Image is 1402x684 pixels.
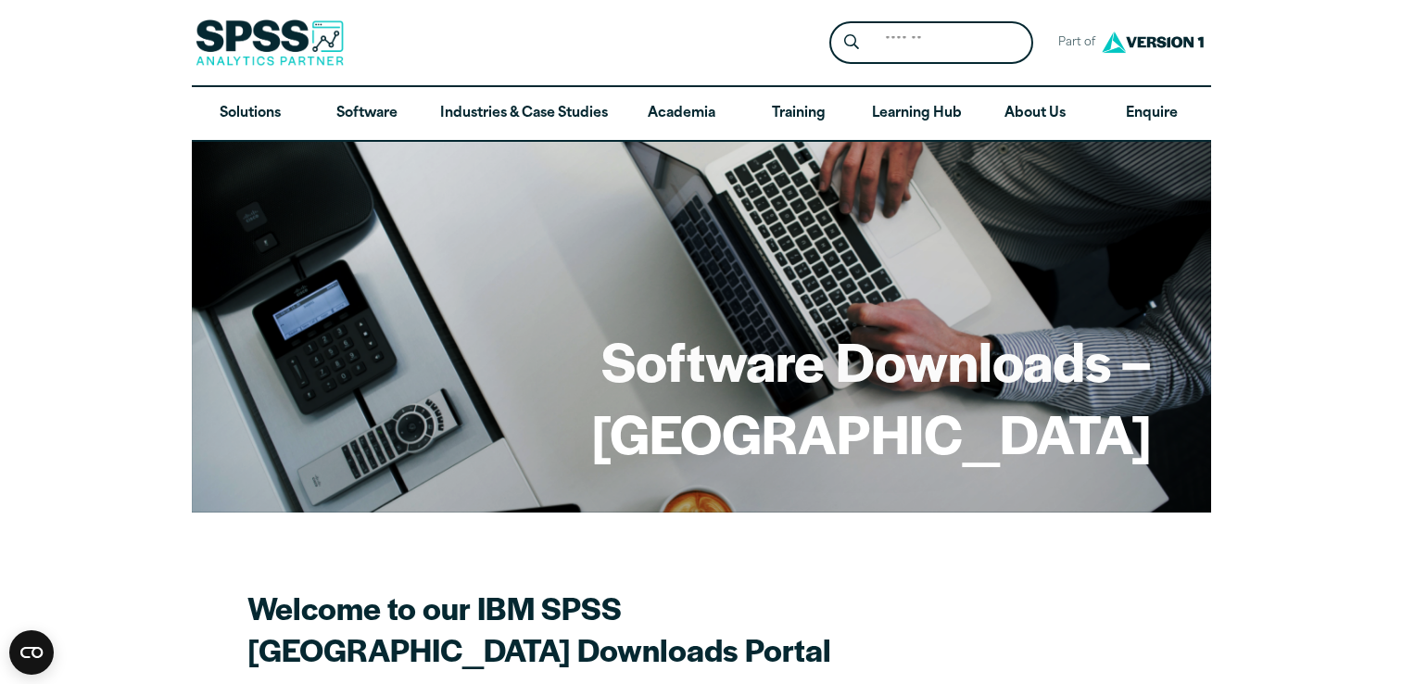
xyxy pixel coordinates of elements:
[309,87,425,141] a: Software
[844,34,859,50] svg: Search magnifying glass icon
[623,87,739,141] a: Academia
[1097,25,1208,59] img: Version1 Logo
[739,87,856,141] a: Training
[1093,87,1210,141] a: Enquire
[1048,30,1097,57] span: Part of
[977,87,1093,141] a: About Us
[829,21,1033,65] form: Site Header Search Form
[834,26,868,60] button: Search magnifying glass icon
[192,87,1211,141] nav: Desktop version of site main menu
[425,87,623,141] a: Industries & Case Studies
[247,587,896,670] h2: Welcome to our IBM SPSS [GEOGRAPHIC_DATA] Downloads Portal
[251,324,1152,468] h1: Software Downloads – [GEOGRAPHIC_DATA]
[192,87,309,141] a: Solutions
[196,19,344,66] img: SPSS Analytics Partner
[857,87,977,141] a: Learning Hub
[9,630,54,675] button: Open CMP widget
